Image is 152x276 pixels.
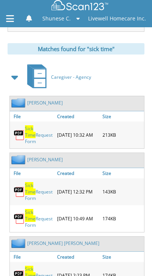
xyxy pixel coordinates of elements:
[27,100,63,106] a: [PERSON_NAME]
[25,209,53,228] a: Sick TimeRequest Form
[25,215,36,222] span: Time
[101,123,146,147] div: 213KB
[11,155,27,164] img: folder2.png
[25,182,33,189] span: Sick
[114,240,152,276] iframe: Chat Widget
[25,182,53,201] a: Sick TimeRequest Form
[101,252,146,262] a: Size
[10,111,55,122] a: File
[11,239,27,248] img: folder2.png
[10,252,55,262] a: File
[27,240,99,246] a: [PERSON_NAME] [PERSON_NAME]
[25,266,33,272] span: Sick
[11,98,27,108] img: folder2.png
[14,129,25,141] img: PDF.png
[25,132,36,138] span: Time
[25,125,33,132] span: Sick
[55,123,101,147] div: [DATE] 10:32 AM
[101,111,146,122] a: Size
[14,186,25,198] img: PDF.png
[55,180,101,203] div: [DATE] 12:32 PM
[10,168,55,178] a: File
[101,207,146,230] div: 174KB
[27,156,63,163] a: [PERSON_NAME]
[55,252,101,262] a: Created
[8,43,144,55] div: Matches found for "sick time"
[51,74,91,80] span: Caregiver - Agency
[55,111,101,122] a: Created
[25,209,33,215] span: Sick
[55,168,101,178] a: Created
[88,16,146,21] span: Livewell Homecare Inc.
[25,125,53,145] a: Sick TimeRequest Form
[101,180,146,203] div: 143KB
[25,189,36,195] span: Time
[23,62,91,92] a: Caregiver - Agency
[14,213,25,225] img: PDF.png
[42,16,71,21] span: Shunese C.
[101,168,146,178] a: Size
[55,207,101,230] div: [DATE] 10:49 AM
